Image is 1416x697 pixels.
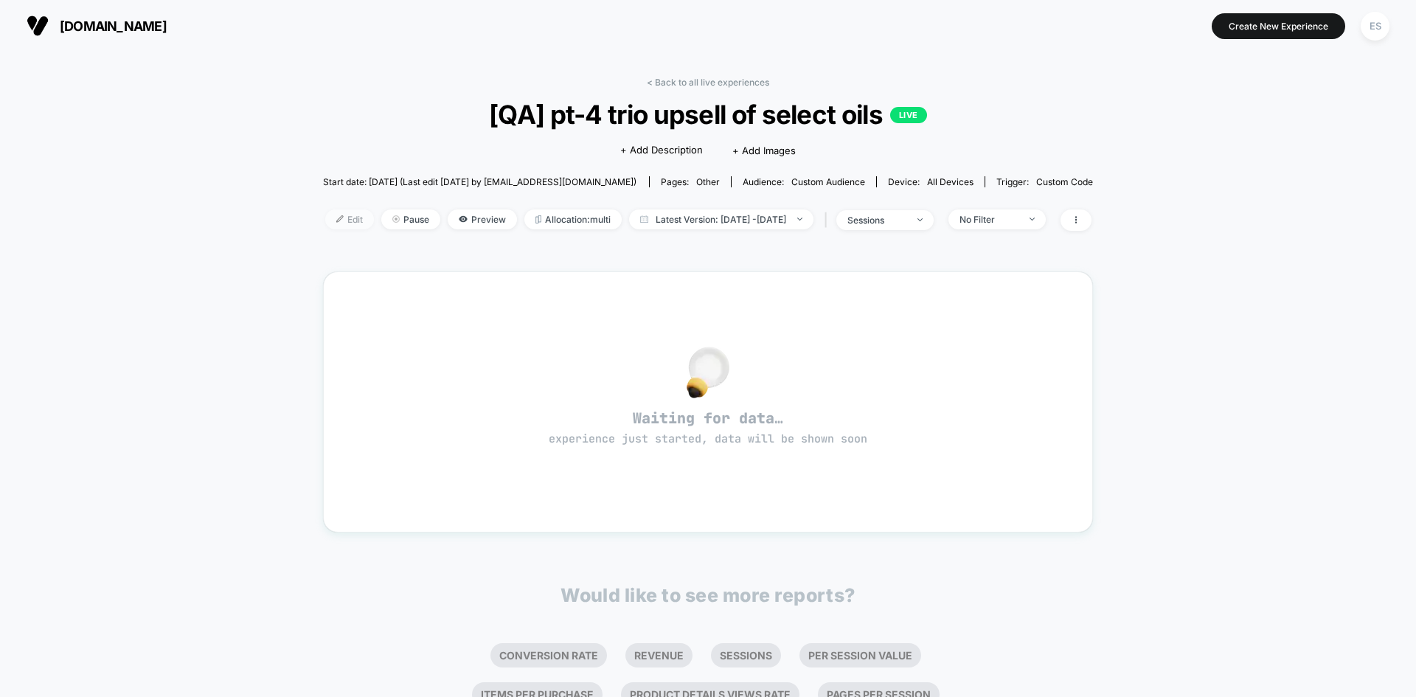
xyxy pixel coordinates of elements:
span: Custom Code [1036,176,1093,187]
div: Audience: [743,176,865,187]
span: + Add Images [732,145,796,156]
span: Device: [876,176,985,187]
li: Revenue [625,643,693,667]
span: Preview [448,209,517,229]
span: all devices [927,176,974,187]
div: Trigger: [996,176,1093,187]
span: Waiting for data… [350,409,1067,447]
span: Pause [381,209,440,229]
img: rebalance [535,215,541,223]
p: LIVE [890,107,927,123]
img: end [392,215,400,223]
span: other [696,176,720,187]
li: Per Session Value [799,643,921,667]
div: Pages: [661,176,720,187]
img: calendar [640,215,648,223]
img: no_data [687,347,729,398]
img: end [917,218,923,221]
span: Custom Audience [791,176,865,187]
span: Start date: [DATE] (Last edit [DATE] by [EMAIL_ADDRESS][DOMAIN_NAME]) [323,176,636,187]
span: Edit [325,209,374,229]
li: Conversion Rate [490,643,607,667]
span: + Add Description [620,143,703,158]
span: Allocation: multi [524,209,622,229]
img: end [797,218,802,221]
li: Sessions [711,643,781,667]
span: experience just started, data will be shown soon [549,431,867,446]
p: Would like to see more reports? [560,584,855,606]
div: ES [1361,12,1389,41]
img: Visually logo [27,15,49,37]
button: ES [1356,11,1394,41]
div: sessions [847,215,906,226]
span: | [821,209,836,231]
img: end [1030,218,1035,221]
button: Create New Experience [1212,13,1345,39]
span: [DOMAIN_NAME] [60,18,167,34]
button: [DOMAIN_NAME] [22,14,171,38]
a: < Back to all live experiences [647,77,769,88]
img: edit [336,215,344,223]
span: Latest Version: [DATE] - [DATE] [629,209,813,229]
div: No Filter [959,214,1018,225]
span: [QA] pt-4 trio upsell of select oils [361,99,1055,130]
